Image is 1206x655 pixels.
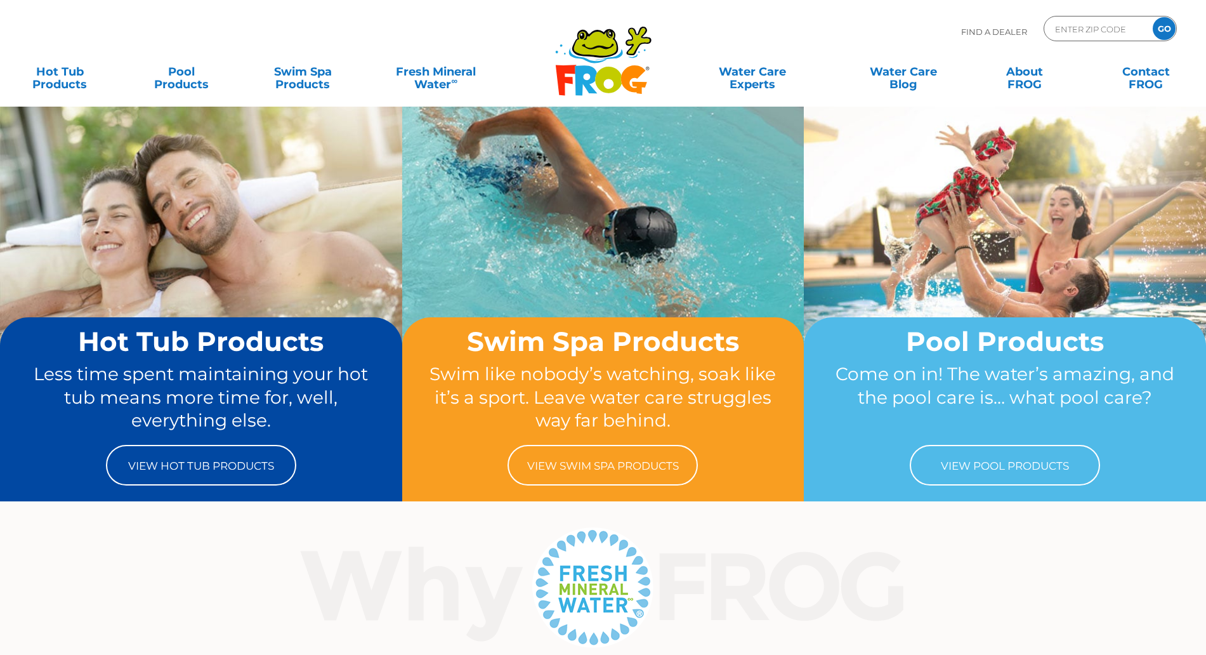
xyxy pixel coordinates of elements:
p: Swim like nobody’s watching, soak like it’s a sport. Leave water care struggles way far behind. [426,362,780,432]
h2: Pool Products [828,327,1182,356]
a: Water CareBlog [856,59,950,84]
a: View Hot Tub Products [106,445,296,486]
a: Swim SpaProducts [256,59,350,84]
sup: ∞ [451,76,457,86]
a: Fresh MineralWater∞ [377,59,495,84]
p: Less time spent maintaining your hot tub means more time for, well, everything else. [24,362,378,432]
a: PoolProducts [134,59,228,84]
p: Come on in! The water’s amazing, and the pool care is… what pool care? [828,362,1182,432]
a: Water CareExperts [676,59,829,84]
a: AboutFROG [978,59,1072,84]
a: View Pool Products [910,445,1100,486]
a: ContactFROG [1099,59,1193,84]
h2: Hot Tub Products [24,327,378,356]
img: home-banner-swim-spa-short [402,106,804,406]
h2: Swim Spa Products [426,327,780,356]
img: home-banner-pool-short [804,106,1206,406]
img: Why Frog [275,524,931,651]
a: View Swim Spa Products [508,445,698,486]
p: Find A Dealer [961,16,1027,48]
a: Hot TubProducts [13,59,107,84]
input: Zip Code Form [1054,20,1139,38]
input: GO [1153,17,1176,40]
